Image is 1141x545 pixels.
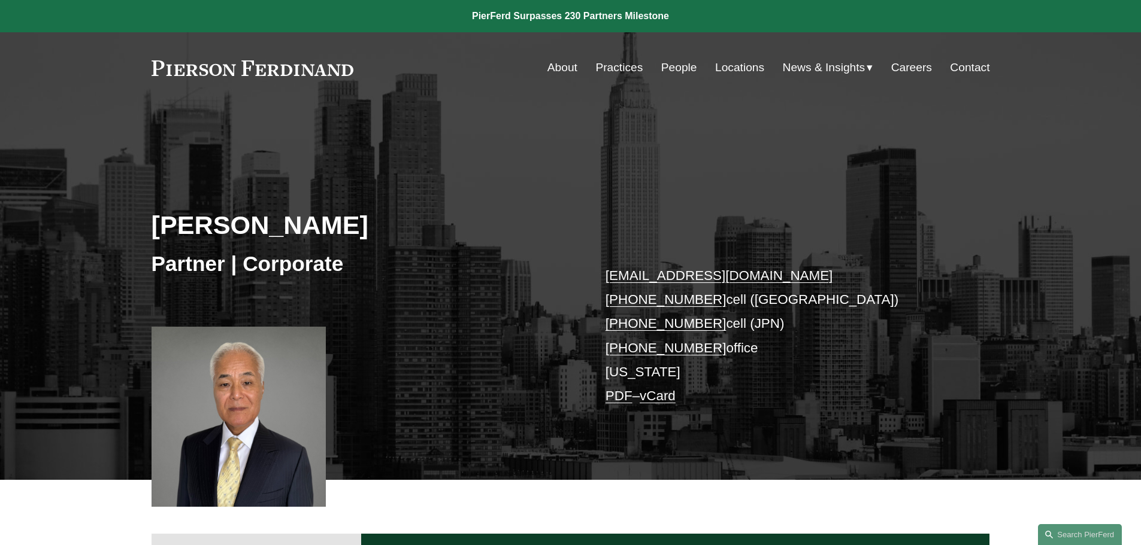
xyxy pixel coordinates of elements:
[547,56,577,79] a: About
[595,56,643,79] a: Practices
[783,57,865,78] span: News & Insights
[1038,524,1122,545] a: Search this site
[783,56,873,79] a: folder dropdown
[606,388,632,403] a: PDF
[661,56,697,79] a: People
[606,264,955,409] p: cell ([GEOGRAPHIC_DATA]) cell (JPN) office [US_STATE] –
[950,56,989,79] a: Contact
[891,56,932,79] a: Careers
[152,251,571,277] h3: Partner | Corporate
[152,209,571,240] h2: [PERSON_NAME]
[606,316,727,331] a: [PHONE_NUMBER]
[606,292,727,307] a: [PHONE_NUMBER]
[715,56,764,79] a: Locations
[606,268,833,283] a: [EMAIL_ADDRESS][DOMAIN_NAME]
[606,340,727,355] a: [PHONE_NUMBER]
[640,388,676,403] a: vCard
